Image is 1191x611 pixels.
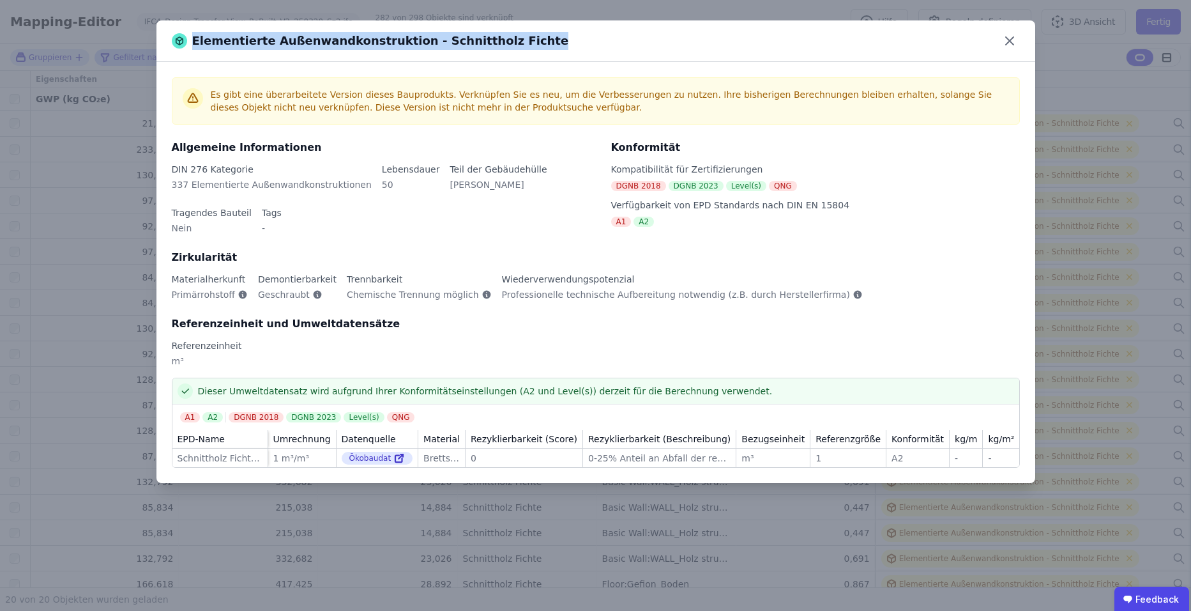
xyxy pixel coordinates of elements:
[891,433,944,445] div: Konformität
[286,412,341,422] div: DGNB 2023
[611,217,632,227] div: A1
[423,452,460,465] div: Brettschichtholz
[382,163,440,176] div: Lebensdauer
[611,181,666,191] div: DGNB 2018
[815,452,881,465] div: 1
[471,452,577,465] div: 0
[450,163,547,176] div: Teil der Gebäudehülle
[258,288,310,301] span: Geschraubt
[172,32,569,50] div: Elementierte Außenwandkonstruktion - Schnittholz Fichte
[347,288,479,301] span: Chemische Trennung möglich
[172,355,1020,378] div: m³
[769,181,797,191] div: QNG
[172,316,1020,332] div: Referenzeinheit und Umweltdatensätze
[262,206,282,219] div: Tags
[342,452,413,465] div: Ökobaudat
[611,140,1020,155] div: Konformität
[471,433,577,445] div: Rezyklierbarkeit (Score)
[344,412,384,422] div: Level(s)
[172,339,1020,352] div: Referenzeinheit
[172,288,235,301] span: Primärrohstoff
[172,273,248,286] div: Materialherkunft
[262,222,282,245] div: -
[382,178,440,201] div: 50
[955,452,977,465] div: -
[347,273,492,286] div: Trennbarkeit
[988,452,1014,465] div: -
[611,199,1020,212] div: Verfügbarkeit von EPD Standards nach DIN EN 15804
[955,433,977,445] div: kg/m
[273,452,331,465] div: 1 m³/m³
[172,178,372,201] div: 337 Elementierte Außenwandkonstruktionen
[172,206,252,219] div: Tragendes Bauteil
[342,433,396,445] div: Datenquelle
[502,288,850,301] span: Professionelle technische Aufbereitung notwendig (z.B. durch Herstellerfirma)
[502,273,863,286] div: Wiederverwendungspotenzial
[741,452,805,465] div: m³
[450,178,547,201] div: [PERSON_NAME]
[726,181,766,191] div: Level(s)
[229,412,284,422] div: DGNB 2018
[633,217,654,227] div: A2
[387,412,415,422] div: QNG
[588,433,731,445] div: Rezyklierbarkeit (Beschreibung)
[423,433,460,445] div: Material
[198,385,773,398] span: Dieser Umweltdatensatz wird aufgrund Ihrer Konformitätseinstellungen (A2 und Level(s)) derzeit fü...
[178,452,262,465] div: Schnittholz Fichte (generisch, 12% Feuchte/10.7% H2O)
[815,433,881,445] div: Referenzgröße
[988,433,1014,445] div: kg/m²
[172,163,372,176] div: DIN 276 Kategorie
[588,452,731,465] div: 0-25% Anteil an Abfall der recycled wird
[172,222,252,245] div: Nein
[178,433,225,445] div: EPD-Name
[202,412,223,422] div: A2
[273,433,331,445] div: Umrechnung
[611,163,1020,176] div: Kompatibilität für Zertifizierungen
[258,273,337,286] div: Demontierbarkeit
[211,88,1009,114] div: Es gibt eine überarbeitete Version dieses Bauprodukts. Verknüpfen Sie es neu, um die Verbesserung...
[172,250,1020,265] div: Zirkularität
[669,181,724,191] div: DGNB 2023
[741,433,805,445] div: Bezugseinheit
[891,452,944,465] div: A2
[180,412,201,422] div: A1
[172,140,596,155] div: Allgemeine Informationen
